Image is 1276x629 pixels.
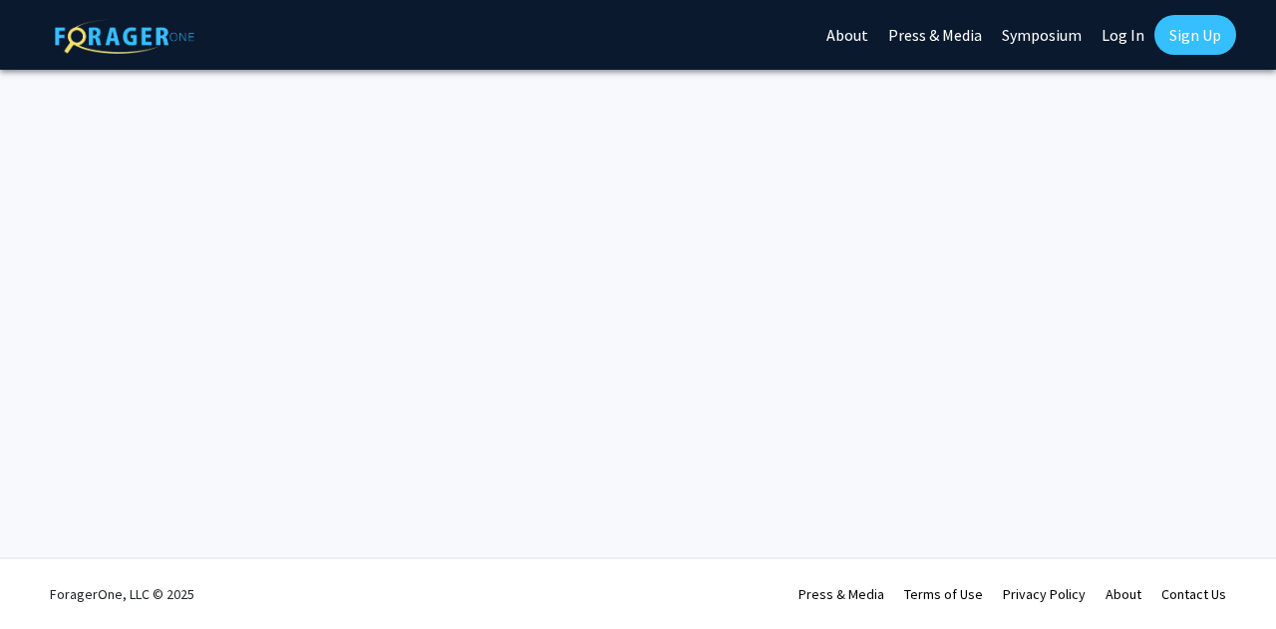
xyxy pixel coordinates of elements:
div: ForagerOne, LLC © 2025 [50,559,194,629]
a: About [1106,585,1141,603]
a: Privacy Policy [1003,585,1086,603]
a: Terms of Use [904,585,983,603]
a: Press & Media [798,585,884,603]
a: Sign Up [1154,15,1236,55]
img: ForagerOne Logo [55,19,194,54]
a: Contact Us [1161,585,1226,603]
